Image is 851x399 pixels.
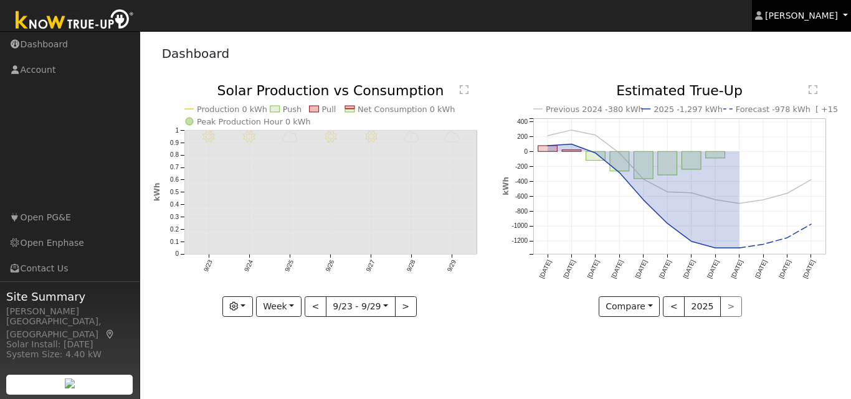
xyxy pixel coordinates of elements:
[689,239,694,244] circle: onclick=""
[511,238,528,245] text: -1200
[616,83,743,98] text: Estimated True-Up
[305,296,326,317] button: <
[610,259,624,279] text: [DATE]
[593,133,598,138] circle: onclick=""
[502,177,510,195] text: kWh
[65,378,75,388] img: retrieve
[170,139,179,146] text: 0.9
[321,105,336,114] text: Pull
[545,143,550,148] circle: onclick=""
[256,296,302,317] button: Week
[515,163,528,170] text: -200
[785,191,790,196] circle: onclick=""
[809,177,814,182] circle: onclick=""
[586,259,601,279] text: [DATE]
[562,259,576,279] text: [DATE]
[562,150,581,152] rect: onclick=""
[802,259,816,279] text: [DATE]
[460,85,468,95] text: 
[9,7,140,35] img: Know True-Up
[105,329,116,339] a: Map
[730,259,744,279] text: [DATE]
[706,259,720,279] text: [DATE]
[515,208,528,215] text: -800
[617,151,622,156] circle: onclick=""
[634,259,649,279] text: [DATE]
[170,214,179,220] text: 0.3
[737,246,742,251] circle: onclick=""
[599,296,660,317] button: Compare
[170,164,179,171] text: 0.7
[282,105,302,114] text: Push
[175,251,179,258] text: 0
[665,189,670,194] circle: onclick=""
[511,223,528,230] text: -1000
[243,259,254,273] text: 9/24
[170,189,179,195] text: 0.5
[546,105,644,114] text: Previous 2024 -380 kWh
[682,152,701,170] rect: onclick=""
[689,190,694,195] circle: onclick=""
[197,117,311,126] text: Peak Production Hour 0 kWh
[684,296,721,317] button: 2025
[641,177,646,182] circle: onclick=""
[515,193,528,200] text: -600
[617,171,622,176] circle: onclick=""
[175,127,179,134] text: 1
[358,105,455,114] text: Net Consumption 0 kWh
[538,146,558,151] rect: onclick=""
[658,152,677,176] rect: onclick=""
[6,315,133,341] div: [GEOGRAPHIC_DATA], [GEOGRAPHIC_DATA]
[610,152,629,172] rect: onclick=""
[765,11,838,21] span: [PERSON_NAME]
[785,235,790,240] circle: onclick=""
[405,259,416,273] text: 9/28
[713,246,718,251] circle: onclick=""
[6,338,133,351] div: Solar Install: [DATE]
[202,259,213,273] text: 9/23
[197,105,267,114] text: Production 0 kWh
[515,178,528,185] text: -400
[634,152,654,179] rect: onclick=""
[737,201,742,206] circle: onclick=""
[761,197,766,202] circle: onclick=""
[658,259,672,279] text: [DATE]
[326,296,396,317] button: 9/23 - 9/29
[170,152,179,159] text: 0.8
[153,183,161,202] text: kWh
[713,197,718,202] circle: onclick=""
[809,222,814,227] circle: onclick=""
[524,148,528,155] text: 0
[761,242,766,247] circle: onclick=""
[6,288,133,305] span: Site Summary
[593,151,598,156] circle: onclick=""
[517,133,528,140] text: 200
[809,85,817,95] text: 
[170,176,179,183] text: 0.6
[517,118,528,125] text: 400
[706,152,725,159] rect: onclick=""
[654,105,723,114] text: 2025 -1,297 kWh
[569,128,574,133] circle: onclick=""
[778,259,792,279] text: [DATE]
[665,221,670,226] circle: onclick=""
[446,259,457,273] text: 9/29
[283,259,295,273] text: 9/25
[170,201,179,208] text: 0.4
[538,259,553,279] text: [DATE]
[6,305,133,318] div: [PERSON_NAME]
[170,238,179,245] text: 0.1
[162,46,230,61] a: Dashboard
[569,142,574,147] circle: onclick=""
[586,152,606,161] rect: onclick=""
[6,348,133,361] div: System Size: 4.40 kW
[170,226,179,233] text: 0.2
[395,296,417,317] button: >
[364,259,376,273] text: 9/27
[217,83,444,98] text: Solar Production vs Consumption
[641,197,646,202] circle: onclick=""
[682,259,696,279] text: [DATE]
[754,259,768,279] text: [DATE]
[324,259,335,273] text: 9/26
[663,296,685,317] button: <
